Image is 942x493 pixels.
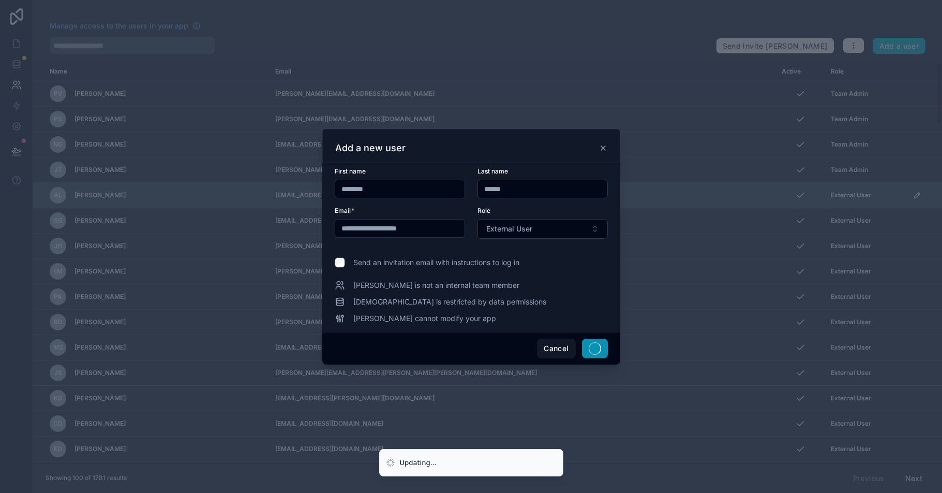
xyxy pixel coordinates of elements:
[353,280,519,291] span: [PERSON_NAME] is not an internal team member
[335,142,406,154] h3: Add a new user
[335,207,351,214] span: Email
[335,167,366,175] span: First name
[335,257,345,268] input: Send an invitation email with instructions to log in
[537,339,575,358] button: Cancel
[353,313,496,324] span: [PERSON_NAME] cannot modify your app
[477,207,490,214] span: Role
[400,458,437,468] div: Updating...
[486,224,532,234] span: External User
[353,257,519,268] span: Send an invitation email with instructions to log in
[353,297,546,307] span: [DEMOGRAPHIC_DATA] is restricted by data permissions
[477,219,608,239] button: Select Button
[477,167,508,175] span: Last name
